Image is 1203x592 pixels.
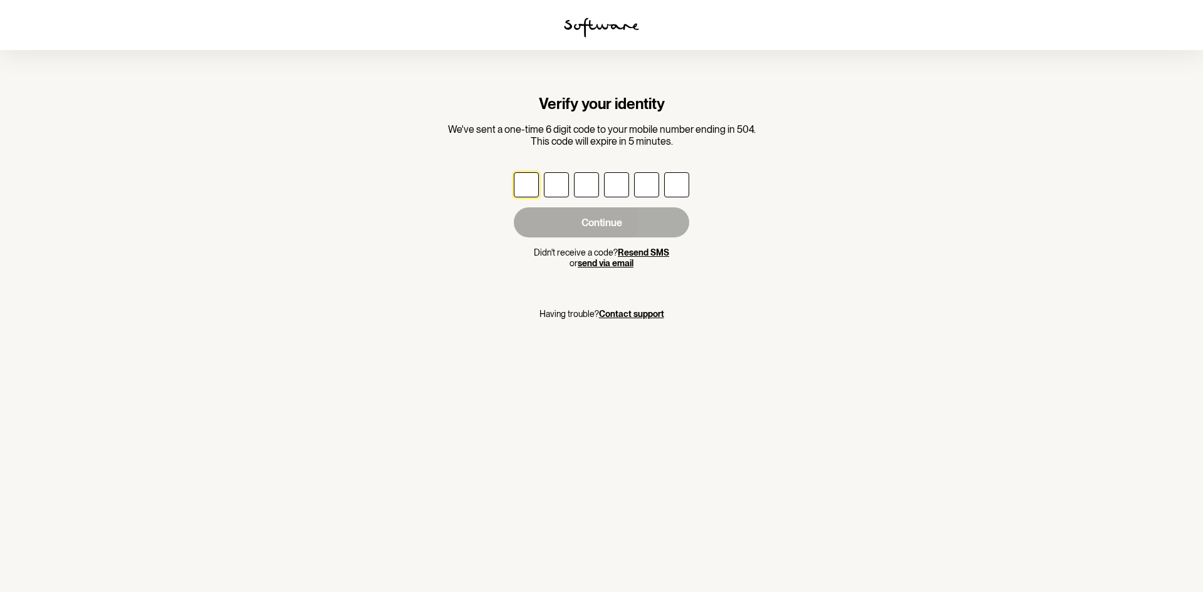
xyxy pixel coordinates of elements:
p: or [514,258,689,269]
p: Didn't receive a code? [514,247,689,258]
p: Having trouble? [539,309,664,319]
h1: Verify your identity [448,95,756,113]
p: This code will expire in 5 minutes. [448,135,756,147]
a: Contact support [599,309,664,319]
img: software logo [564,18,639,38]
button: Resend SMS [618,247,669,258]
button: Continue [514,207,689,237]
p: We've sent a one-time 6 digit code to your mobile number ending in 504. [448,123,756,135]
button: send via email [578,258,633,269]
